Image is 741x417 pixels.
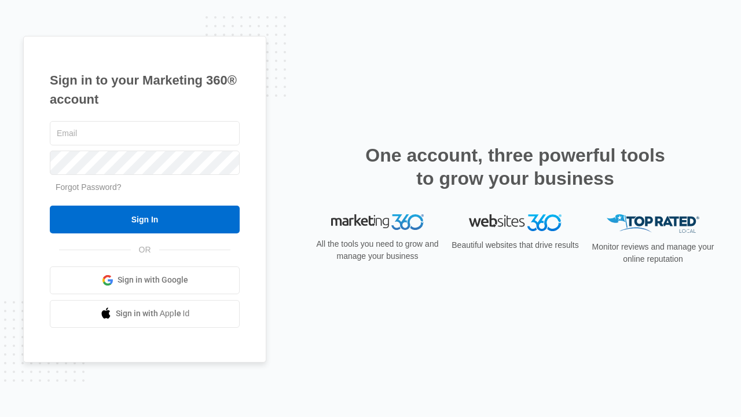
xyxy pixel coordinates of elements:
[131,244,159,256] span: OR
[50,121,240,145] input: Email
[362,144,669,190] h2: One account, three powerful tools to grow your business
[116,308,190,320] span: Sign in with Apple Id
[118,274,188,286] span: Sign in with Google
[450,239,580,251] p: Beautiful websites that drive results
[50,206,240,233] input: Sign In
[50,71,240,109] h1: Sign in to your Marketing 360® account
[607,214,699,233] img: Top Rated Local
[50,300,240,328] a: Sign in with Apple Id
[331,214,424,231] img: Marketing 360
[313,238,442,262] p: All the tools you need to grow and manage your business
[588,241,718,265] p: Monitor reviews and manage your online reputation
[56,182,122,192] a: Forgot Password?
[50,266,240,294] a: Sign in with Google
[469,214,562,231] img: Websites 360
